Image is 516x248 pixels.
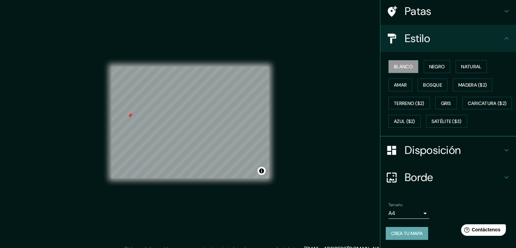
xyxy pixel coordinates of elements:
button: Blanco [388,60,418,73]
button: Crea tu mapa [386,227,428,240]
button: Amar [388,78,412,91]
font: Borde [405,170,433,184]
iframe: Lanzador de widgets de ayuda [456,222,509,241]
canvas: Mapa [111,67,269,178]
font: Patas [405,4,432,18]
button: Madera ($2) [453,78,492,91]
font: Terreno ($2) [394,100,424,106]
font: Bosque [423,82,442,88]
div: A4 [388,208,429,219]
font: Madera ($2) [458,82,487,88]
button: Satélite ($3) [426,115,467,128]
div: Disposición [380,137,516,164]
font: Caricatura ($2) [468,100,507,106]
button: Azul ($2) [388,115,421,128]
button: Caricatura ($2) [462,97,512,110]
button: Negro [424,60,451,73]
button: Terreno ($2) [388,97,430,110]
font: A4 [388,210,395,217]
font: Tamaño [388,202,402,208]
font: Amar [394,82,407,88]
font: Satélite ($3) [432,119,462,125]
div: Borde [380,164,516,191]
font: Blanco [394,64,413,70]
font: Natural [461,64,481,70]
button: Bosque [418,78,447,91]
font: Negro [429,64,445,70]
div: Estilo [380,25,516,52]
font: Azul ($2) [394,119,415,125]
button: Natural [456,60,487,73]
button: Gris [435,97,457,110]
font: Crea tu mapa [391,230,423,236]
font: Disposición [405,143,461,157]
font: Gris [441,100,451,106]
button: Activar o desactivar atribución [257,167,266,175]
font: Estilo [405,31,430,46]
